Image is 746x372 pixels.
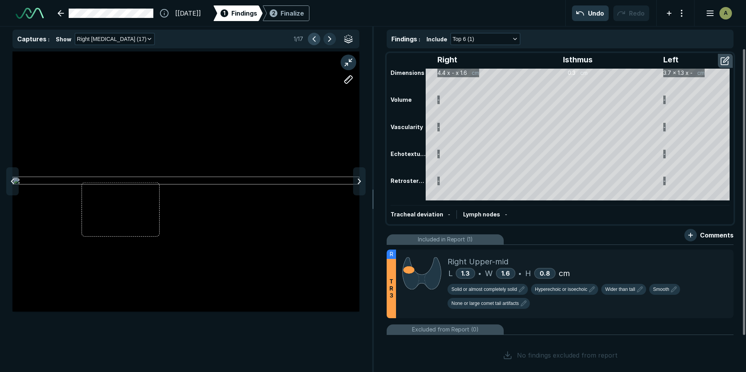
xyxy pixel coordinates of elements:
span: T R 3 [389,278,393,299]
span: Include [426,35,447,43]
span: 1 [223,9,226,17]
span: 1.3 [461,269,470,277]
span: • [519,269,521,278]
span: L [448,267,453,279]
span: Right [MEDICAL_DATA] (17) [77,35,146,43]
span: • [478,269,481,278]
img: PCt3oQAAAAZJREFUAwB7nuf8WOUCFQAAAABJRU5ErkJggg== [402,256,441,291]
span: - [448,211,450,218]
a: See-Mode Logo [12,5,47,22]
span: 1.6 [501,269,510,277]
button: Undo [572,5,609,21]
span: No findings excluded from report [517,351,618,360]
span: Solid or almost completely solid [451,286,517,293]
span: Right Upper-mid [448,256,508,267]
span: 2 [272,9,275,17]
button: Redo [613,5,649,21]
div: 2Finalize [263,5,309,21]
img: See-Mode Logo [16,8,44,19]
div: Finalize [281,9,304,18]
div: 1Findings [213,5,263,21]
span: Captures [17,35,46,43]
div: avatar-name [719,7,732,19]
span: [[DATE]] [175,9,201,18]
span: A [724,9,728,17]
span: Findings [231,9,257,18]
span: Comments [700,230,734,240]
span: Excluded from Report (0) [412,325,479,334]
span: 1 / 17 [294,35,303,43]
span: Included in Report (1) [418,235,473,244]
span: : [48,36,50,43]
span: Top 6 (1) [453,35,474,43]
span: cm [559,267,570,279]
span: Wider than tall [605,286,635,293]
span: Hyperechoic or isoechoic [535,286,587,293]
span: R [390,250,393,259]
span: Show [56,35,71,43]
span: : [419,36,420,43]
button: avatar-name [701,5,734,21]
span: H [525,267,531,279]
span: Smooth [653,286,669,293]
span: W [485,267,493,279]
span: Lymph nodes [463,211,500,218]
span: Tracheal deviation [391,211,443,218]
span: - [505,211,507,218]
span: None or large comet tail artifacts [451,300,519,307]
li: RTR3Right Upper-midL1.3•W1.6•H0.8cm [387,250,734,318]
span: Findings [391,35,417,43]
span: 0.8 [540,269,550,277]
